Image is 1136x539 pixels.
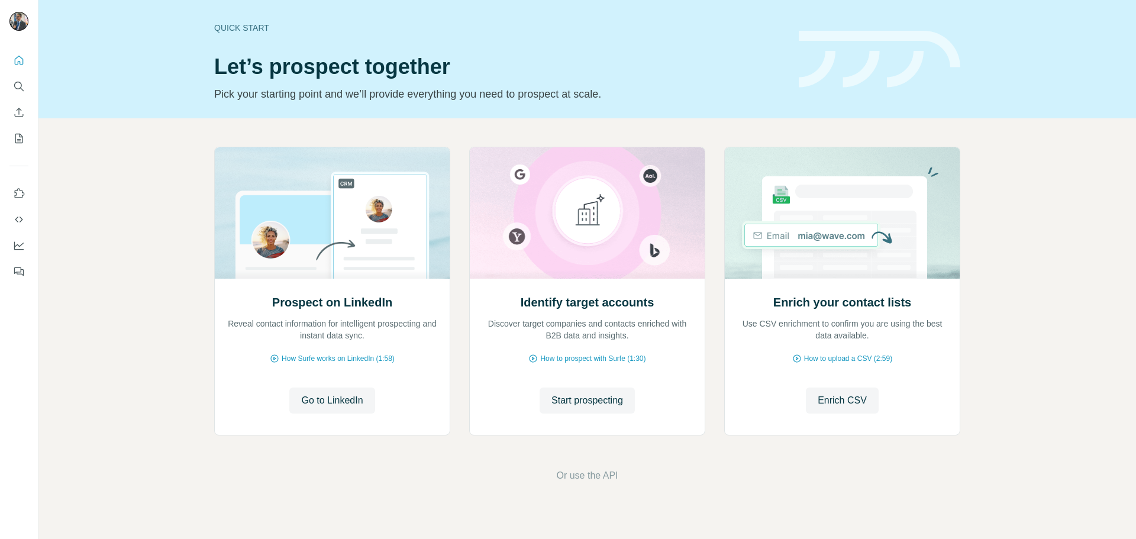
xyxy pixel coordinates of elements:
[9,50,28,71] button: Quick start
[773,294,911,311] h2: Enrich your contact lists
[9,128,28,149] button: My lists
[818,393,867,408] span: Enrich CSV
[521,294,654,311] h2: Identify target accounts
[9,102,28,123] button: Enrich CSV
[469,147,705,279] img: Identify target accounts
[214,55,785,79] h1: Let’s prospect together
[289,388,375,414] button: Go to LinkedIn
[9,235,28,256] button: Dashboard
[806,388,879,414] button: Enrich CSV
[799,31,960,88] img: banner
[214,22,785,34] div: Quick start
[272,294,392,311] h2: Prospect on LinkedIn
[737,318,948,341] p: Use CSV enrichment to confirm you are using the best data available.
[227,318,438,341] p: Reveal contact information for intelligent prospecting and instant data sync.
[540,353,646,364] span: How to prospect with Surfe (1:30)
[724,147,960,279] img: Enrich your contact lists
[804,353,892,364] span: How to upload a CSV (2:59)
[282,353,395,364] span: How Surfe works on LinkedIn (1:58)
[540,388,635,414] button: Start prospecting
[9,76,28,97] button: Search
[9,183,28,204] button: Use Surfe on LinkedIn
[214,147,450,279] img: Prospect on LinkedIn
[214,86,785,102] p: Pick your starting point and we’ll provide everything you need to prospect at scale.
[301,393,363,408] span: Go to LinkedIn
[482,318,693,341] p: Discover target companies and contacts enriched with B2B data and insights.
[9,261,28,282] button: Feedback
[556,469,618,483] button: Or use the API
[9,12,28,31] img: Avatar
[9,209,28,230] button: Use Surfe API
[551,393,623,408] span: Start prospecting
